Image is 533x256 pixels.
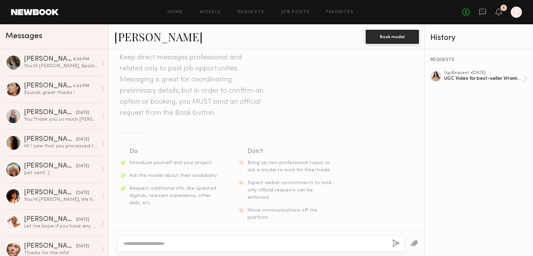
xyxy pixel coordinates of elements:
a: Job Posts [281,10,310,15]
div: [PERSON_NAME] [24,243,76,250]
a: Book model [366,33,419,39]
div: ugc Request • [DATE] [444,71,523,75]
a: Favorites [326,10,354,15]
a: Models [200,10,221,15]
div: You: Hi [PERSON_NAME], We have received it! We'll get back to you via email. [24,196,98,203]
span: Move communications off the platform. [247,208,318,220]
div: [PERSON_NAME] [24,56,73,63]
div: [DATE] [76,163,89,170]
div: [DATE] [76,190,89,196]
span: Ask the model about their availability. [129,173,218,178]
div: You: Thank you so much [PERSON_NAME]! [24,116,98,123]
div: [DATE] [76,110,89,116]
div: UGC Video for best-seller Vitamin C [444,75,523,82]
div: REQUESTS [430,58,527,62]
span: Bring up non-professional topics or ask a model to work for free/trade. [247,161,331,172]
div: [PERSON_NAME] [24,136,76,143]
div: 8:39 PM [73,56,89,63]
div: Sounds great thanks ! [24,89,98,96]
div: Let me know if you have any other questions/edits [24,223,98,230]
button: Book model [366,30,419,44]
div: Don’t [247,147,336,156]
div: Just sent! :) [24,170,98,176]
div: [PERSON_NAME] [24,216,76,223]
div: History [430,34,527,42]
div: [DATE] [76,243,89,250]
a: J [511,7,522,18]
div: [PERSON_NAME] [24,189,76,196]
a: Home [168,10,183,15]
div: Do [129,147,218,156]
span: Introduce yourself and your project. [129,161,213,165]
span: Request additional info, like updated digitals, relevant experience, other skills, etc. [129,186,216,205]
div: [PERSON_NAME] [24,83,73,89]
div: You: Hi [PERSON_NAME], Apologies, the rate has also been updated and we'll send the products over... [24,63,98,69]
div: [DATE] [76,216,89,223]
div: [PERSON_NAME] [24,109,76,116]
a: ugcRequest •[DATE]UGC Video for best-seller Vitamin C [444,71,527,87]
div: [DATE] [76,136,89,143]
div: [PERSON_NAME] [24,163,76,170]
div: 4:24 PM [73,83,89,89]
span: Expect verbal commitments to hold - only official requests can be enforced. [247,181,335,200]
div: 1 [503,6,505,10]
span: Messages [6,32,42,40]
div: Hi! I saw that you processed the payment. I was wondering if you guys added the $50 that we agreed? [24,143,98,150]
a: Requests [238,10,264,15]
a: [PERSON_NAME] [114,29,203,44]
header: Keep direct messages professional and related only to paid job opportunities. Messaging is great ... [120,52,265,119]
